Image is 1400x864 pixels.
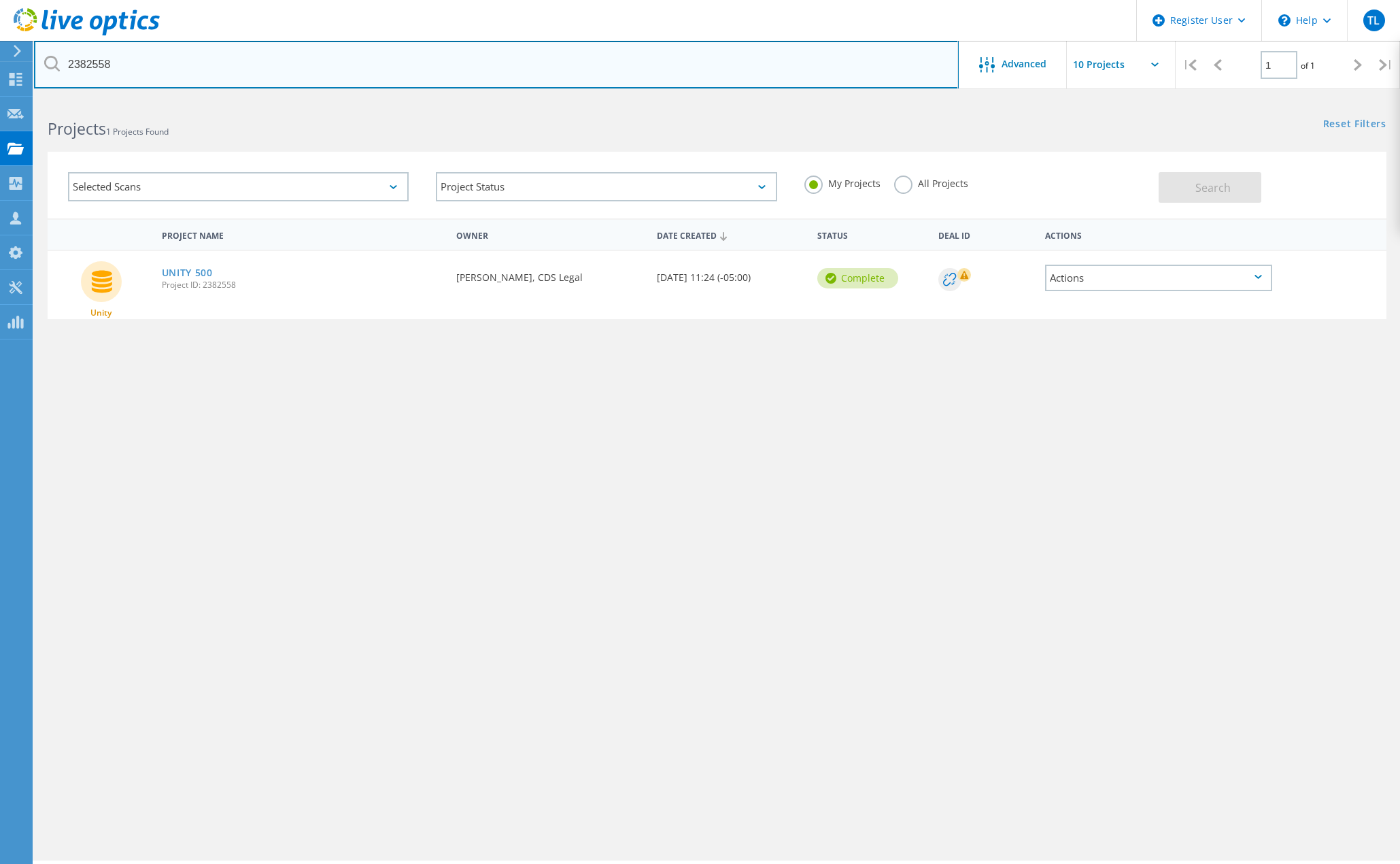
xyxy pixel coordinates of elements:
[817,268,898,288] div: Complete
[1045,265,1272,291] div: Actions
[650,251,810,296] div: [DATE] 11:24 (-05:00)
[48,118,106,139] b: Projects
[34,41,959,88] input: Search projects by name, owner, ID, company, etc
[449,222,650,247] div: Owner
[804,176,881,188] label: My Projects
[106,126,169,137] span: 1 Projects Found
[1176,41,1203,89] div: |
[1002,59,1046,69] span: Advanced
[449,251,650,296] div: [PERSON_NAME], CDS Legal
[932,222,1039,247] div: Deal Id
[14,29,160,38] a: Live Optics Dashboard
[68,172,409,201] div: Selected Scans
[155,222,449,247] div: Project Name
[1367,15,1380,26] span: TL
[894,176,968,188] label: All Projects
[650,222,810,248] div: Date Created
[810,222,931,247] div: Status
[1301,60,1315,71] span: of 1
[1278,14,1291,27] svg: \n
[1038,222,1279,247] div: Actions
[436,172,776,201] div: Project Status
[1195,180,1231,195] span: Search
[1159,172,1261,203] button: Search
[1323,119,1386,131] a: Reset Filters
[1372,41,1400,89] div: |
[90,309,112,317] span: Unity
[162,268,213,278] a: UNITY 500
[162,281,443,289] span: Project ID: 2382558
